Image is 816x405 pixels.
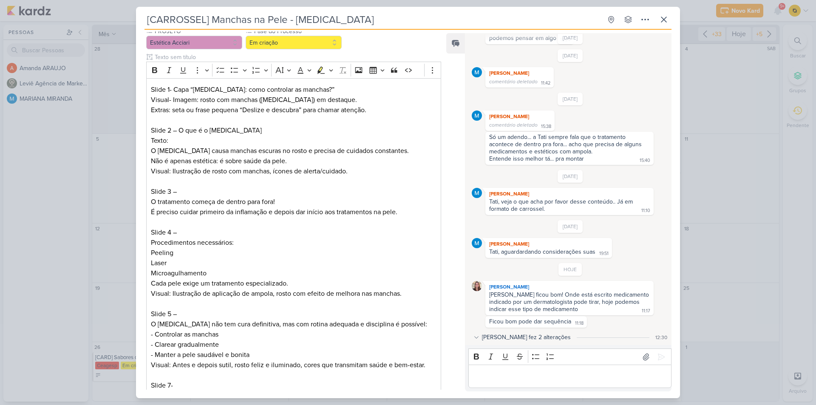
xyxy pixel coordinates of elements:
img: MARIANA MIRANDA [472,188,482,198]
div: 11:18 [575,320,584,327]
input: Texto sem título [153,53,441,62]
div: Entende isso melhor tá... pra montar [489,155,584,162]
div: [PERSON_NAME] [487,112,553,121]
p: Procedimentos necessários: [151,238,436,248]
p: Slide 5 – O [MEDICAL_DATA] não tem cura definitiva, mas com rotina adequada e disciplina é possív... [151,309,436,360]
p: Peeling [151,248,436,258]
p: Laser [151,258,436,268]
p: Extras: seta ou frase pequena “Deslize e descubra” para chamar atenção. [151,105,436,115]
div: Tati, aguardardando considerações suas [489,248,595,255]
div: [PERSON_NAME] ficou bom! Onde está escrito medicamento indicado por um dermatologista pode tirar,... [489,291,651,313]
div: 19:51 [599,250,609,257]
div: Editor editing area: main [468,365,671,388]
p: Visual: Ilustração de aplicação de ampola, rosto com efeito de melhora nas manchas. [151,289,436,299]
p: Visual: Ilustração de rosto com manchas, ícones de alerta/cuidado. [151,166,436,176]
div: Só um adendo... a Tati sempre fala que o tratamento acontece de dentro pra fora... acho que preci... [489,133,650,155]
img: MARIANA MIRANDA [472,67,482,77]
div: [PERSON_NAME] [487,240,610,248]
label: Fase do Processo [253,27,342,36]
div: 11:42 [541,80,550,87]
div: 12:30 [655,334,667,341]
div: [PERSON_NAME] fez 2 alterações [482,333,571,342]
div: 15:24 [560,37,570,43]
div: 15:40 [640,157,650,164]
div: [PERSON_NAME] [487,69,552,77]
input: Kard Sem Título [144,12,602,27]
p: Visual: Antes e depois sutil, rosto feliz e iluminado, cores que transmitam saúde e bem-estar. [151,360,436,370]
div: Editor toolbar [468,348,671,365]
div: [PERSON_NAME] [487,190,652,198]
div: [PERSON_NAME] [487,283,652,291]
div: 11:10 [641,207,650,214]
div: 15:38 [541,123,551,130]
img: MARIANA MIRANDA [472,110,482,121]
p: Slide 4 – [151,227,436,238]
p: Slide 1- Capa “[MEDICAL_DATA]: como controlar as manchas?” [151,85,436,95]
button: Em criação [246,36,342,49]
img: MARIANA MIRANDA [472,238,482,248]
p: Microagulhamento Cada pele exige um tratamento especializado. [151,268,436,289]
div: 11:17 [642,308,650,314]
span: comentário deletado [489,122,538,128]
div: podemos pensar em algo [489,34,556,42]
div: Editor toolbar [146,62,441,78]
button: Estética Acciari [146,36,242,49]
p: Slide 7- “Cuide da saúde da sua pele todos os dias!” [151,380,436,401]
div: Ficou bom pode dar sequência [489,318,571,325]
span: comentário deletado [489,79,538,85]
p: Visual- Imagem: rosto com manchas ([MEDICAL_DATA]) em destaque. [151,95,436,105]
p: Slide 3 – O tratamento começa de dentro para fora! É preciso cuidar primeiro da inflamação e depo... [151,187,436,217]
img: Tatiane Acciari [472,281,482,291]
label: PROJETO [154,27,242,36]
p: Slide 2 – O que é o [MEDICAL_DATA] Texto: O [MEDICAL_DATA] causa manchas escuras no rosto e preci... [151,125,436,166]
div: Tati, veja o que acha por favor desse conteúdo.. Já em formato de carrossel. [489,198,635,212]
